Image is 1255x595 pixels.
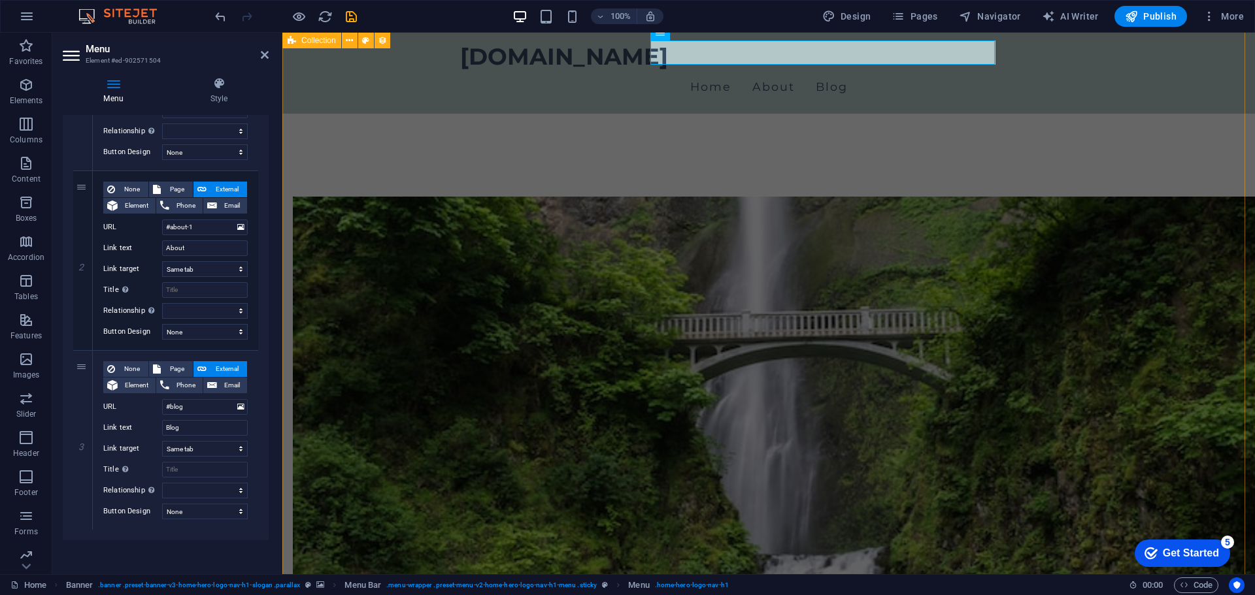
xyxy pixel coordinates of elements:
button: reload [317,8,333,24]
em: 3 [72,442,91,452]
h4: Menu [63,77,169,105]
span: Click to select. Double-click to edit [344,577,381,593]
input: Title [162,282,248,298]
button: External [193,361,247,377]
button: External [193,182,247,197]
p: Images [13,370,40,380]
button: Code [1174,577,1218,593]
label: Link target [103,441,162,457]
button: Design [817,6,877,27]
label: Title [103,462,162,477]
span: Design [822,10,871,23]
button: Element [103,378,156,393]
i: On resize automatically adjust zoom level to fit chosen device. [644,10,656,22]
button: Email [203,198,247,214]
button: Phone [156,378,203,393]
span: More [1203,10,1244,23]
label: URL [103,399,162,415]
input: URL... [162,399,248,415]
span: . banner .preset-banner-v3-home-hero-logo-nav-h1-slogan .parallax [98,577,300,593]
label: Title [103,282,162,298]
span: . home-hero-logo-nav-h1 [655,577,729,593]
p: Favorites [9,56,42,67]
h2: Menu [86,43,269,55]
button: Usercentrics [1229,577,1245,593]
em: 2 [72,262,91,272]
span: Collection [301,37,336,44]
span: Phone [173,378,199,393]
button: Pages [886,6,943,27]
p: Footer [14,487,38,498]
p: Tables [14,291,38,302]
i: Undo: Change menu items (Ctrl+Z) [213,9,228,24]
h3: Element #ed-902571504 [86,55,243,67]
img: Editor Logo [75,8,173,24]
button: More [1197,6,1249,27]
i: Save (Ctrl+S) [344,9,359,24]
p: Columns [10,135,42,145]
input: Link text... [162,420,248,436]
span: Publish [1125,10,1177,23]
div: Get Started [37,14,93,26]
p: Features [10,330,42,341]
button: Page [149,182,193,197]
p: Boxes [16,213,37,223]
h4: Style [169,77,269,105]
span: AI Writer [1042,10,1099,23]
i: This element is a customizable preset [602,581,608,588]
label: Relationship [103,483,162,498]
button: Click here to leave preview mode and continue editing [291,8,307,24]
input: URL... [162,219,248,235]
button: None [103,361,148,377]
i: Reload page [318,9,333,24]
button: Page [149,361,193,377]
p: Forms [14,526,38,537]
label: URL [103,219,162,235]
i: This element is a customizable preset [305,581,311,588]
button: save [343,8,359,24]
button: AI Writer [1037,6,1104,27]
p: Content [12,174,41,184]
button: Navigator [954,6,1026,27]
button: Publish [1114,6,1187,27]
label: Relationship [103,303,162,319]
button: Element [103,198,156,214]
span: None [119,182,144,197]
div: 5 [95,3,109,16]
i: This element contains a background [316,581,324,588]
div: Design (Ctrl+Alt+Y) [817,6,877,27]
span: Email [221,378,243,393]
h6: 100% [611,8,631,24]
a: Click to cancel selection. Double-click to open Pages [10,577,46,593]
label: Relationship [103,123,162,139]
span: Click to select. Double-click to edit [628,577,649,593]
nav: breadcrumb [66,577,729,593]
span: Code [1180,577,1213,593]
label: Link text [103,240,162,256]
span: Click to select. Double-click to edit [66,577,93,593]
label: Link target [103,261,162,277]
input: Link text... [162,240,248,256]
span: 00 00 [1143,577,1163,593]
input: Title [162,462,248,477]
button: Phone [156,198,203,214]
label: Button Design [103,144,162,160]
label: Button Design [103,504,162,519]
p: Elements [10,95,43,106]
p: Slider [16,409,37,419]
span: Pages [892,10,937,23]
span: Navigator [959,10,1021,23]
p: Header [13,448,39,458]
p: Accordion [8,252,44,263]
span: . menu-wrapper .preset-menu-v2-home-hero-logo-nav-h1-menu .sticky [386,577,597,593]
span: Element [122,378,152,393]
button: Email [203,378,247,393]
span: External [210,182,243,197]
span: Email [221,198,243,214]
h6: Session time [1129,577,1163,593]
label: Button Design [103,324,162,340]
span: Phone [173,198,199,214]
div: Get Started 5 items remaining, 0% complete [9,7,105,34]
span: Page [165,361,189,377]
span: : [1152,580,1154,590]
